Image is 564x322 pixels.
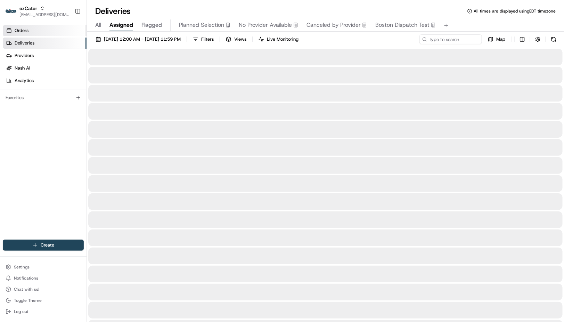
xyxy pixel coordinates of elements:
[56,98,114,111] a: 💻API Documentation
[59,102,64,107] div: 💻
[3,92,84,103] div: Favorites
[7,102,13,107] div: 📗
[15,27,28,34] span: Orders
[239,21,292,29] span: No Provider Available
[234,36,246,42] span: Views
[7,7,21,21] img: Nash
[3,3,72,19] button: ezCaterezCater[EMAIL_ADDRESS][DOMAIN_NAME]
[14,101,53,108] span: Knowledge Base
[18,45,115,52] input: Clear
[92,34,184,44] button: [DATE] 12:00 AM - [DATE] 11:59 PM
[549,34,558,44] button: Refresh
[3,273,84,283] button: Notifications
[3,262,84,272] button: Settings
[49,118,84,123] a: Powered byPylon
[267,36,299,42] span: Live Monitoring
[14,264,30,270] span: Settings
[109,21,133,29] span: Assigned
[255,34,302,44] button: Live Monitoring
[69,118,84,123] span: Pylon
[496,36,505,42] span: Map
[7,28,126,39] p: Welcome 👋
[15,78,34,84] span: Analytics
[3,296,84,305] button: Toggle Theme
[118,69,126,77] button: Start new chat
[24,73,88,79] div: We're available if you need us!
[66,101,112,108] span: API Documentation
[15,65,30,71] span: Nash AI
[179,21,224,29] span: Planned Selection
[3,38,87,49] a: Deliveries
[15,40,34,46] span: Deliveries
[24,66,114,73] div: Start new chat
[3,63,87,74] a: Nash AI
[14,298,42,303] span: Toggle Theme
[141,21,162,29] span: Flagged
[6,9,17,14] img: ezCater
[419,34,482,44] input: Type to search
[3,284,84,294] button: Chat with us!
[3,25,87,36] a: Orders
[41,242,54,248] span: Create
[201,36,214,42] span: Filters
[15,53,34,59] span: Providers
[95,6,131,17] h1: Deliveries
[485,34,508,44] button: Map
[14,287,39,292] span: Chat with us!
[3,50,87,61] a: Providers
[306,21,361,29] span: Canceled by Provider
[14,275,38,281] span: Notifications
[223,34,250,44] button: Views
[104,36,181,42] span: [DATE] 12:00 AM - [DATE] 11:59 PM
[19,5,37,12] button: ezCater
[474,8,556,14] span: All times are displayed using EDT timezone
[4,98,56,111] a: 📗Knowledge Base
[14,309,28,314] span: Log out
[3,75,87,86] a: Analytics
[3,240,84,251] button: Create
[19,12,69,17] button: [EMAIL_ADDRESS][DOMAIN_NAME]
[190,34,217,44] button: Filters
[95,21,101,29] span: All
[375,21,430,29] span: Boston Dispatch Test
[3,307,84,316] button: Log out
[7,66,19,79] img: 1736555255976-a54dd68f-1ca7-489b-9aae-adbdc363a1c4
